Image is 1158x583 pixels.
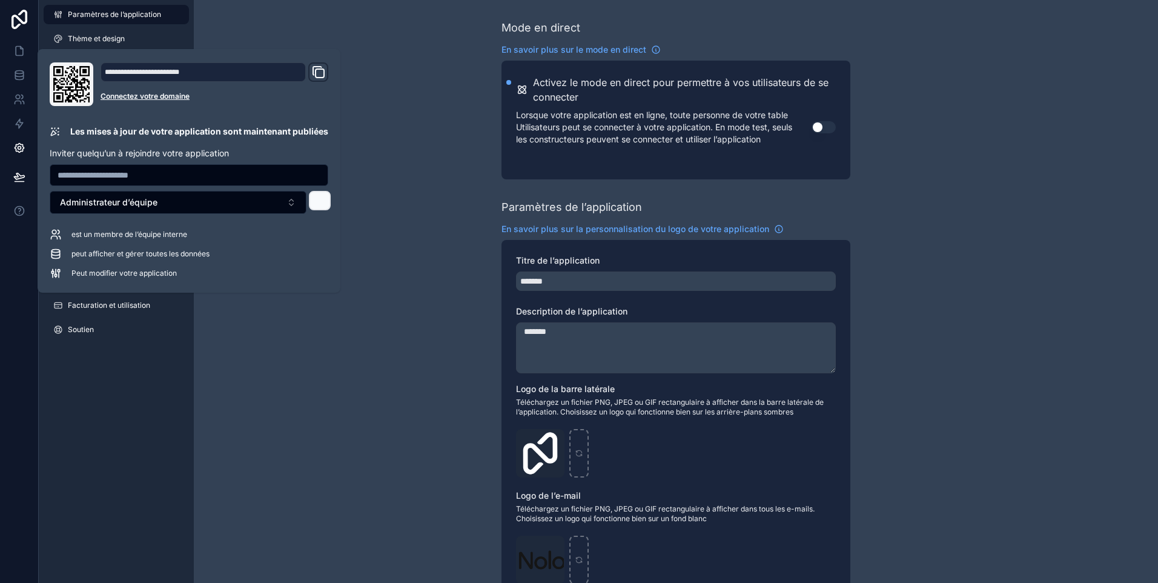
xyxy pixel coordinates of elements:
span: Thème et design [68,34,125,44]
a: Paramètres de l’application [44,5,189,24]
button: Bouton de sélection [50,191,306,214]
h2: Activez le mode en direct pour permettre à vos utilisateurs de se connecter [533,75,836,104]
a: Soutien [44,320,189,339]
span: Logo de l’e-mail [516,490,581,501]
span: Facturation et utilisation [68,301,150,310]
span: Description de l’application [516,306,627,316]
div: Mode en direct [501,19,580,36]
span: Soutien [68,325,94,335]
span: Paramètres de l’application [68,10,161,19]
div: Paramètres de l’application [501,199,642,216]
a: En savoir plus sur la personnalisation du logo de votre application [501,223,784,235]
span: Logo de la barre latérale [516,384,615,394]
span: En savoir plus sur la personnalisation du logo de votre application [501,223,769,235]
a: Thème et design [44,29,189,48]
span: peut afficher et gérer toutes les données [71,249,210,259]
span: Téléchargez un fichier PNG, JPEG ou GIF rectangulaire à afficher dans la barre latérale de l’appl... [516,398,836,417]
a: En savoir plus sur le mode en direct [501,44,661,56]
span: est un membre de l’équipe interne [71,230,187,239]
span: Titre de l’application [516,255,600,265]
a: Facturation et utilisation [44,296,189,315]
span: En savoir plus sur le mode en direct [501,44,646,56]
span: Téléchargez un fichier PNG, JPEG ou GIF rectangulaire à afficher dans tous les e-mails. Choisisse... [516,504,836,524]
a: Connectez votre domaine [101,92,328,101]
p: Les mises à jour de votre application sont maintenant publiées [70,125,328,138]
p: Lorsque votre application est en ligne, toute personne de votre table Utilisateurs peut se connec... [516,109,812,145]
p: Inviter quelqu’un à rejoindre votre application [50,147,328,159]
span: Peut modifier votre application [71,268,177,278]
div: Domaine et lien personnalisé [101,62,328,106]
span: Administrateur d’équipe [60,196,157,208]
